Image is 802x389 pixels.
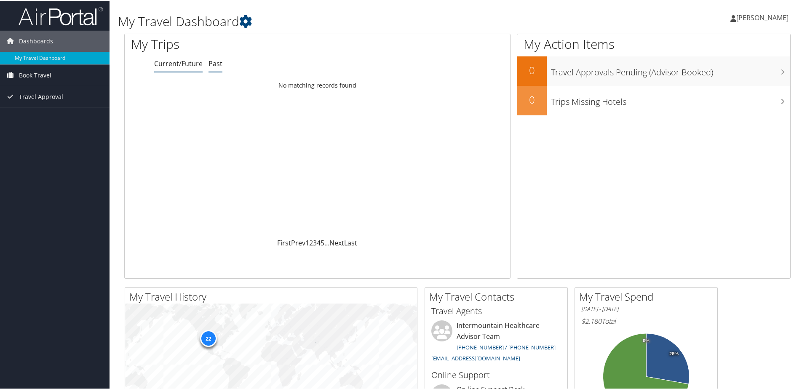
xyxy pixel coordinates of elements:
[317,237,321,247] a: 4
[581,316,711,325] h6: Total
[429,289,567,303] h2: My Travel Contacts
[517,85,790,115] a: 0Trips Missing Hotels
[118,12,571,29] h1: My Travel Dashboard
[154,58,203,67] a: Current/Future
[291,237,305,247] a: Prev
[277,237,291,247] a: First
[344,237,357,247] a: Last
[581,304,711,312] h6: [DATE] - [DATE]
[551,91,790,107] h3: Trips Missing Hotels
[309,237,313,247] a: 2
[305,237,309,247] a: 1
[19,30,53,51] span: Dashboards
[517,35,790,52] h1: My Action Items
[427,320,565,365] li: Intermountain Healthcare Advisor Team
[321,237,324,247] a: 5
[579,289,717,303] h2: My Travel Spend
[669,351,679,356] tspan: 28%
[551,61,790,77] h3: Travel Approvals Pending (Advisor Booked)
[431,304,561,316] h3: Travel Agents
[736,12,789,21] span: [PERSON_NAME]
[517,56,790,85] a: 0Travel Approvals Pending (Advisor Booked)
[517,92,547,106] h2: 0
[581,316,601,325] span: $2,180
[730,4,797,29] a: [PERSON_NAME]
[313,237,317,247] a: 3
[457,343,556,350] a: [PHONE_NUMBER] / [PHONE_NUMBER]
[131,35,343,52] h1: My Trips
[643,338,650,343] tspan: 0%
[431,354,520,361] a: [EMAIL_ADDRESS][DOMAIN_NAME]
[19,85,63,107] span: Travel Approval
[324,237,329,247] span: …
[209,58,222,67] a: Past
[517,62,547,77] h2: 0
[329,237,344,247] a: Next
[200,329,217,346] div: 22
[431,368,561,380] h3: Online Support
[125,77,510,92] td: No matching records found
[19,5,103,25] img: airportal-logo.png
[19,64,51,85] span: Book Travel
[129,289,417,303] h2: My Travel History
